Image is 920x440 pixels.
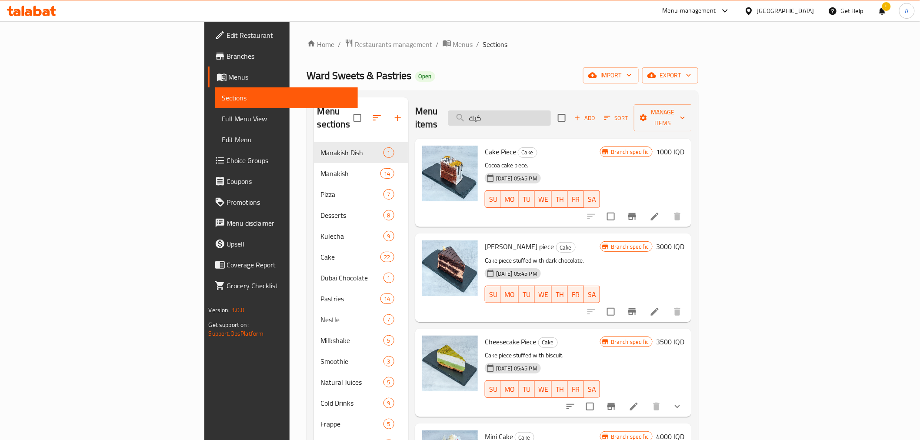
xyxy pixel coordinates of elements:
[415,71,435,82] div: Open
[384,274,394,282] span: 1
[505,193,515,206] span: MO
[314,393,408,413] div: Cold Drinks9
[383,147,394,158] div: items
[443,39,473,50] a: Menus
[622,206,643,227] button: Branch-specific-item
[215,129,358,150] a: Edit Menu
[650,307,660,317] a: Edit menu item
[383,231,394,241] div: items
[571,111,599,125] span: Add item
[663,6,716,16] div: Menu-management
[381,295,394,303] span: 14
[501,380,519,398] button: MO
[483,39,508,50] span: Sections
[209,304,230,316] span: Version:
[607,243,652,251] span: Branch specific
[519,286,535,303] button: TU
[384,190,394,199] span: 7
[905,6,909,16] span: A
[667,396,688,417] button: show more
[622,301,643,322] button: Branch-specific-item
[321,189,383,200] div: Pizza
[485,380,501,398] button: SU
[321,356,383,367] span: Smoothie
[634,104,692,131] button: Manage items
[380,168,394,179] div: items
[321,314,383,325] div: Nestle
[485,255,600,266] p: Cake piece stuffed with dark chocolate.
[568,190,584,208] button: FR
[383,356,394,367] div: items
[227,197,351,207] span: Promotions
[321,398,383,408] span: Cold Drinks
[307,66,412,85] span: Ward Sweets & Pastries
[321,210,383,220] div: Desserts
[489,383,498,396] span: SU
[649,70,691,81] span: export
[505,383,515,396] span: MO
[485,240,554,253] span: [PERSON_NAME] piece
[519,190,535,208] button: TU
[227,30,351,40] span: Edit Restaurant
[667,206,688,227] button: delete
[321,293,380,304] div: Pastries
[208,67,358,87] a: Menus
[672,401,683,412] svg: Show Choices
[383,273,394,283] div: items
[384,357,394,366] span: 3
[539,337,557,347] span: Cake
[314,184,408,205] div: Pizza7
[321,335,383,346] span: Milkshake
[422,146,478,201] img: Cake Piece
[321,252,380,262] span: Cake
[535,190,552,208] button: WE
[314,288,408,309] div: Pastries14
[314,163,408,184] div: Manakish14
[227,176,351,187] span: Coupons
[314,205,408,226] div: Desserts8
[381,253,394,261] span: 22
[384,211,394,220] span: 8
[489,193,498,206] span: SU
[314,372,408,393] div: Natural Juices5
[321,231,383,241] span: Kulecha
[646,396,667,417] button: delete
[227,155,351,166] span: Choice Groups
[489,288,498,301] span: SU
[383,419,394,429] div: items
[415,105,438,131] h2: Menu items
[552,190,568,208] button: TH
[208,150,358,171] a: Choice Groups
[602,207,620,226] span: Select to update
[604,113,628,123] span: Sort
[367,107,387,128] span: Sort sections
[493,174,541,183] span: [DATE] 05:45 PM
[227,239,351,249] span: Upsell
[607,148,652,156] span: Branch specific
[552,286,568,303] button: TH
[383,398,394,408] div: items
[383,377,394,387] div: items
[321,273,383,283] span: Dubai Chocolate
[321,377,383,387] div: Natural Juices
[383,314,394,325] div: items
[642,67,698,83] button: export
[208,275,358,296] a: Grocery Checklist
[209,319,249,330] span: Get support on:
[587,193,597,206] span: SA
[355,39,433,50] span: Restaurants management
[307,39,699,50] nav: breadcrumb
[485,190,501,208] button: SU
[485,335,537,348] span: Cheesecake Piece
[656,146,684,158] h6: 1000 IQD
[222,113,351,124] span: Full Menu View
[209,328,264,339] a: Support.OpsPlatform
[552,380,568,398] button: TH
[208,254,358,275] a: Coverage Report
[584,286,600,303] button: SA
[629,401,639,412] a: Edit menu item
[607,338,652,346] span: Branch specific
[227,260,351,270] span: Coverage Report
[422,336,478,391] img: Cheesecake Piece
